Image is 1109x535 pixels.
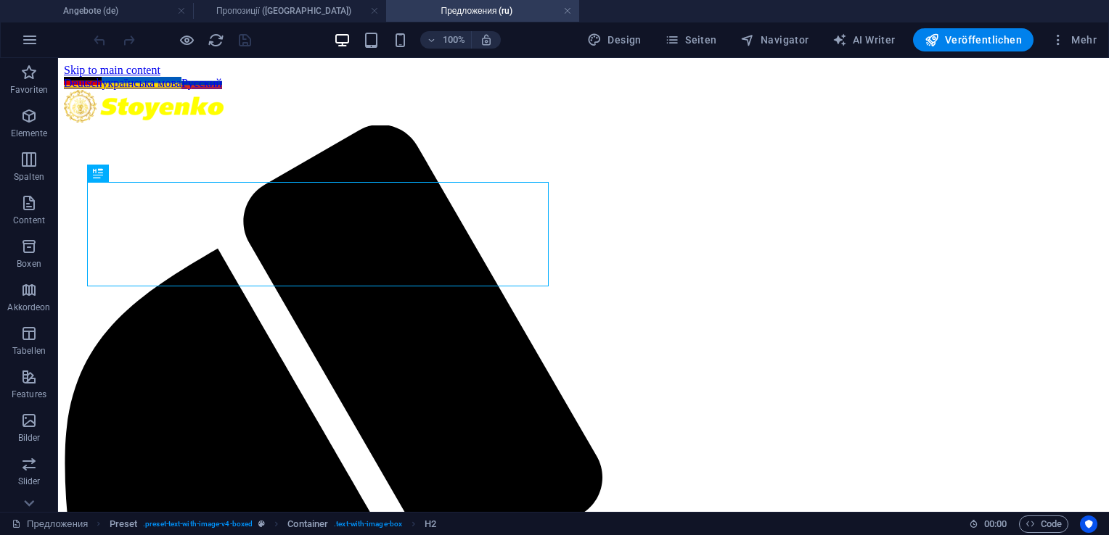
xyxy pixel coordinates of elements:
h4: Предложения (ru) [386,3,579,19]
p: Akkordeon [7,302,50,313]
span: Klick zum Auswählen. Doppelklick zum Bearbeiten [425,515,436,533]
p: Elemente [11,128,48,139]
a: Skip to main content [6,6,102,18]
p: Tabellen [12,345,46,357]
button: 100% [420,31,472,49]
span: Code [1026,515,1062,533]
span: 00 00 [984,515,1007,533]
p: Boxen [17,258,41,270]
span: Veröffentlichen [925,33,1022,47]
span: . preset-text-with-image-v4-boxed [143,515,253,533]
i: Seite neu laden [208,32,224,49]
div: Design (Strg+Alt+Y) [581,28,647,51]
i: Bei Größenänderung Zoomstufe automatisch an das gewählte Gerät anpassen. [480,33,493,46]
button: Klicke hier, um den Vorschau-Modus zu verlassen [178,31,195,49]
p: Content [13,215,45,226]
span: AI Writer [832,33,896,47]
span: Seiten [665,33,717,47]
i: Dieses Element ist ein anpassbares Preset [258,520,265,528]
span: Klick zum Auswählen. Doppelklick zum Bearbeiten [110,515,138,533]
span: Klick zum Auswählen. Doppelklick zum Bearbeiten [287,515,328,533]
p: Spalten [14,171,44,183]
span: Design [587,33,642,47]
h6: 100% [442,31,465,49]
span: . text-with-image-box [334,515,402,533]
span: : [994,518,997,529]
button: Design [581,28,647,51]
span: Navigator [740,33,809,47]
p: Slider [18,476,41,487]
p: Features [12,389,46,400]
p: Bilder [18,432,41,444]
h6: Session-Zeit [969,515,1007,533]
button: Seiten [659,28,723,51]
h4: Пропозиції ([GEOGRAPHIC_DATA]) [193,3,386,19]
p: Favoriten [10,84,48,96]
button: Veröffentlichen [913,28,1034,51]
button: Code [1019,515,1068,533]
nav: breadcrumb [110,515,437,533]
span: Mehr [1051,33,1097,47]
button: Navigator [734,28,815,51]
a: Klick, um Auswahl aufzuheben. Doppelklick öffnet Seitenverwaltung [12,515,88,533]
button: Mehr [1045,28,1102,51]
button: reload [207,31,224,49]
button: AI Writer [827,28,901,51]
button: Usercentrics [1080,515,1097,533]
